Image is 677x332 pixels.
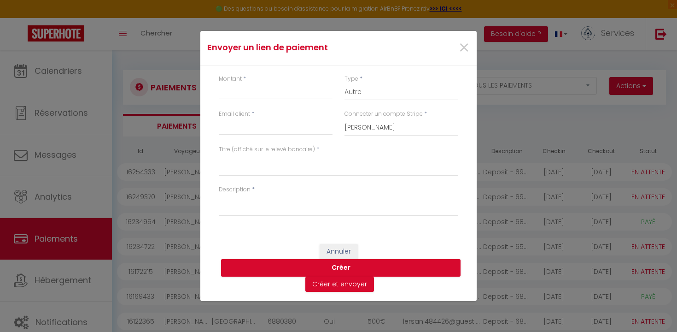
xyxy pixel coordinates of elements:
button: Créer et envoyer [305,277,374,292]
label: Type [344,75,358,83]
button: Annuler [320,244,358,260]
span: × [458,34,470,62]
h4: Envoyer un lien de paiement [207,41,424,54]
label: Montant [219,75,242,83]
label: Connecter un compte Stripe [344,110,423,119]
label: Titre (affiché sur le relevé bancaire) [219,145,315,154]
button: Créer [221,259,461,277]
button: Close [458,38,470,58]
label: Description [219,185,251,194]
label: Email client [219,110,250,119]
